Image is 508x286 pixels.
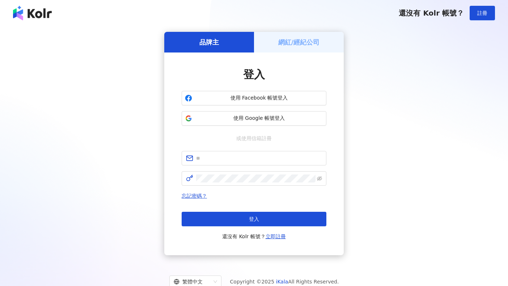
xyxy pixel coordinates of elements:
button: 使用 Google 帳號登入 [182,111,326,126]
h5: 品牌主 [199,38,219,47]
span: 註冊 [477,10,487,16]
span: 還沒有 Kolr 帳號？ [399,9,464,17]
h5: 網紅/經紀公司 [278,38,320,47]
span: 使用 Google 帳號登入 [195,115,323,122]
button: 註冊 [470,6,495,20]
span: 還沒有 Kolr 帳號？ [222,232,286,241]
a: iKala [276,279,288,285]
span: 使用 Facebook 帳號登入 [195,94,323,102]
span: eye-invisible [317,176,322,181]
span: Copyright © 2025 All Rights Reserved. [230,277,339,286]
a: 忘記密碼？ [182,193,207,199]
span: 或使用信箱註冊 [231,134,277,142]
a: 立即註冊 [266,234,286,239]
img: logo [13,6,52,20]
button: 登入 [182,212,326,226]
button: 使用 Facebook 帳號登入 [182,91,326,105]
span: 登入 [249,216,259,222]
span: 登入 [243,68,265,81]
